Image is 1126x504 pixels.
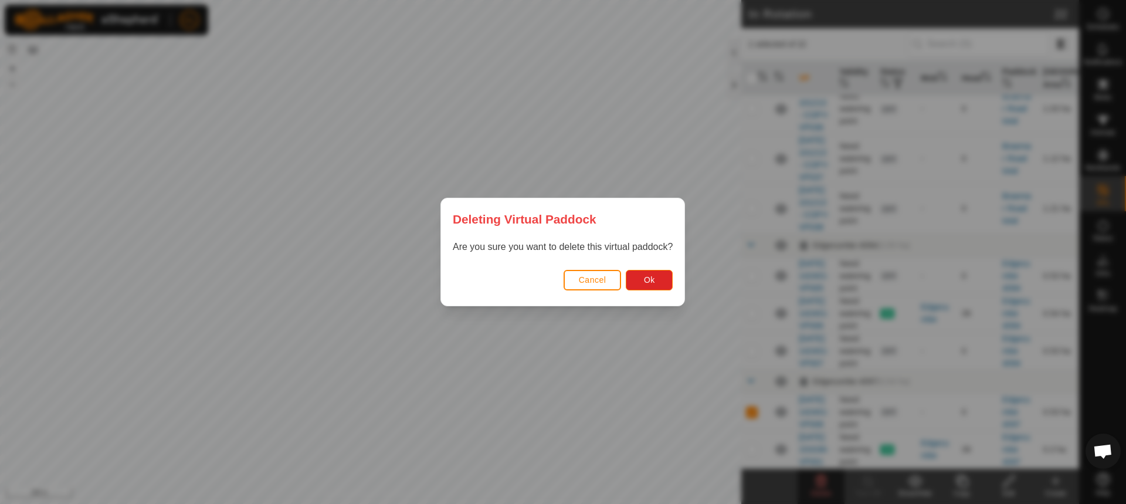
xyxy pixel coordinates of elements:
[579,275,606,285] span: Cancel
[564,270,622,290] button: Cancel
[644,275,655,285] span: Ok
[1086,434,1121,469] a: Open chat
[626,270,673,290] button: Ok
[453,210,596,228] span: Deleting Virtual Paddock
[453,240,673,254] p: Are you sure you want to delete this virtual paddock?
